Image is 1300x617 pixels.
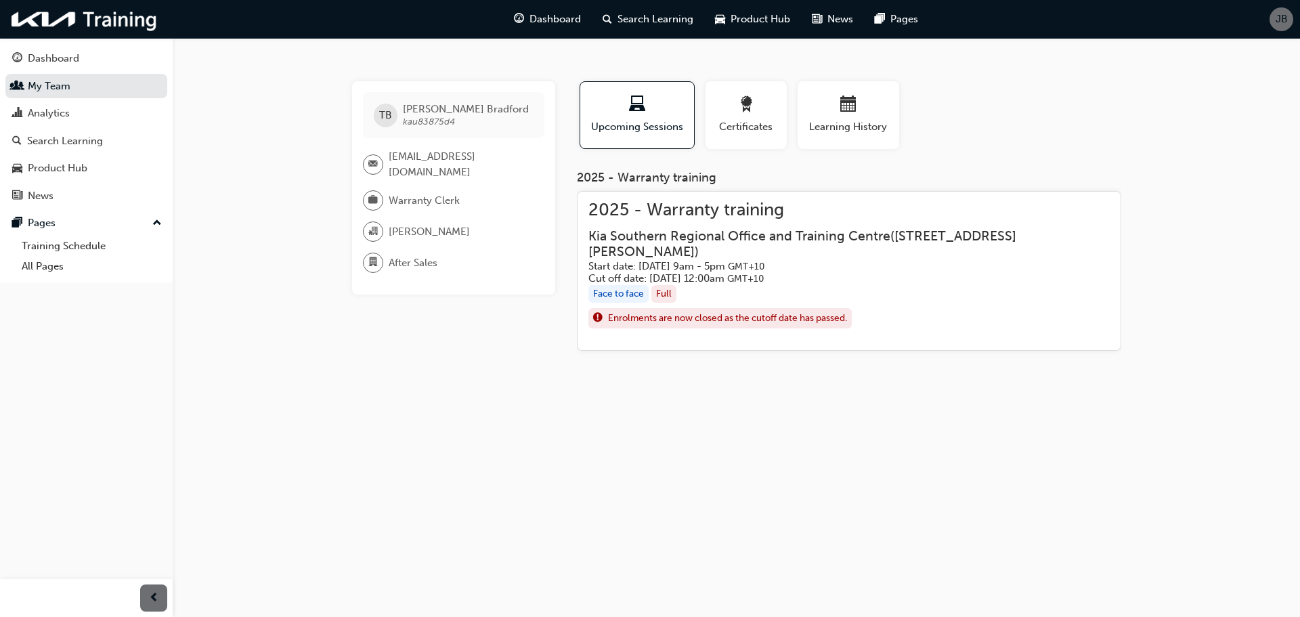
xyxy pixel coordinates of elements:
span: search-icon [603,11,612,28]
span: prev-icon [149,590,159,607]
div: Full [651,285,676,303]
span: calendar-icon [840,96,857,114]
a: 2025 - Warranty trainingKia Southern Regional Office and Training Centre([STREET_ADDRESS][PERSON_... [588,203,1110,339]
div: Search Learning [27,133,103,149]
span: Australian Eastern Standard Time GMT+10 [728,261,764,272]
a: Product Hub [5,156,167,181]
span: news-icon [812,11,822,28]
a: Search Learning [5,129,167,154]
span: [EMAIL_ADDRESS][DOMAIN_NAME] [389,149,534,179]
a: All Pages [16,256,167,277]
span: Upcoming Sessions [590,119,684,135]
div: Face to face [588,285,649,303]
span: people-icon [12,81,22,93]
a: car-iconProduct Hub [704,5,801,33]
span: After Sales [389,255,437,271]
span: 2025 - Warranty training [588,203,1110,218]
a: Dashboard [5,46,167,71]
span: Pages [890,12,918,27]
img: kia-training [7,5,162,33]
div: 2025 - Warranty training [577,171,1121,186]
span: email-icon [368,156,378,173]
button: Upcoming Sessions [580,81,695,149]
a: search-iconSearch Learning [592,5,704,33]
span: News [827,12,853,27]
a: My Team [5,74,167,99]
div: Product Hub [28,161,87,176]
span: Learning History [808,119,889,135]
button: DashboardMy TeamAnalyticsSearch LearningProduct HubNews [5,43,167,211]
span: award-icon [738,96,754,114]
span: organisation-icon [368,223,378,240]
span: TB [379,108,392,123]
span: department-icon [368,254,378,272]
span: Dashboard [529,12,581,27]
span: car-icon [12,163,22,175]
a: Training Schedule [16,236,167,257]
span: guage-icon [514,11,524,28]
span: JB [1276,12,1288,27]
button: Learning History [798,81,899,149]
span: Warranty Clerk [389,193,460,209]
div: Analytics [28,106,70,121]
span: car-icon [715,11,725,28]
span: laptop-icon [629,96,645,114]
span: Certificates [716,119,777,135]
button: Pages [5,211,167,236]
span: pages-icon [12,217,22,230]
a: guage-iconDashboard [503,5,592,33]
span: guage-icon [12,53,22,65]
span: chart-icon [12,108,22,120]
span: Search Learning [617,12,693,27]
span: up-icon [152,215,162,232]
button: Certificates [706,81,787,149]
span: Enrolments are now closed as the cutoff date has passed. [608,311,847,326]
span: briefcase-icon [368,192,378,209]
a: News [5,184,167,209]
div: Dashboard [28,51,79,66]
h5: Start date: [DATE] 9am - 5pm [588,260,1088,273]
span: search-icon [12,135,22,148]
a: Analytics [5,101,167,126]
span: [PERSON_NAME] Bradford [403,103,529,115]
button: JB [1270,7,1293,31]
div: News [28,188,53,204]
span: pages-icon [875,11,885,28]
span: Product Hub [731,12,790,27]
a: news-iconNews [801,5,864,33]
h3: Kia Southern Regional Office and Training Centre ( [STREET_ADDRESS][PERSON_NAME] ) [588,228,1088,260]
h5: Cut off date: [DATE] 12:00am [588,272,1088,285]
span: Australian Eastern Standard Time GMT+10 [727,273,764,284]
span: exclaim-icon [593,310,603,327]
div: Pages [28,215,56,231]
a: pages-iconPages [864,5,929,33]
span: [PERSON_NAME] [389,224,470,240]
span: news-icon [12,190,22,203]
span: kau83875d4 [403,116,455,127]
